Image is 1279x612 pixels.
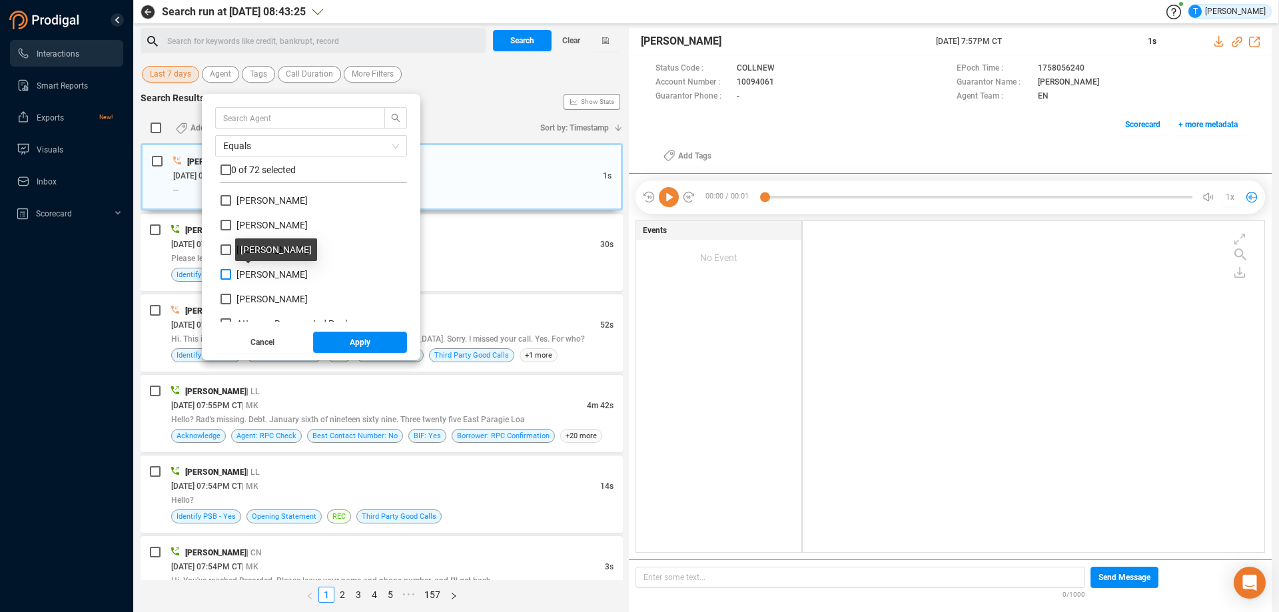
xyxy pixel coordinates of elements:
li: Exports [10,104,123,131]
li: Next Page [445,587,462,603]
span: Events [643,224,667,236]
li: 4 [366,587,382,603]
span: +1 more [520,348,558,362]
li: 157 [420,587,445,603]
span: Agent [210,66,231,83]
div: grid [809,224,1264,551]
span: [DATE] 07:55PM CT [171,401,242,410]
button: More Filters [344,66,402,83]
span: 30s [600,240,614,249]
span: [PERSON_NAME] [187,157,248,166]
span: REC [332,510,346,523]
span: Please leave your message for [PERSON_NAME]. [171,254,345,263]
span: More Filters [352,66,394,83]
span: [PERSON_NAME] [236,195,308,206]
button: right [445,587,462,603]
div: [PERSON_NAME]| LL[DATE] 07:55PM CT| MK4m 42sHello? Rad's missing. Debt. January sixth of nineteen... [141,375,623,452]
span: Status Code : [655,62,730,76]
span: Hello? [171,495,194,505]
span: Identify PSB - Yes [177,349,236,362]
span: Agent Team : [957,90,1031,104]
span: Agent: RPC Check [236,430,296,442]
span: COLLNEW [737,62,775,76]
span: Clear [562,30,580,51]
li: 2 [334,587,350,603]
span: Third Party Good Calls [362,510,436,523]
span: 1s [603,171,612,180]
span: ••• [398,587,420,603]
button: Call Duration [278,66,341,83]
span: left [306,592,314,600]
li: Smart Reports [10,72,123,99]
span: Visuals [37,145,63,154]
span: 1x [1226,186,1234,208]
span: [PERSON_NAME] [185,548,246,557]
span: [DATE] 07:54PM CT [171,481,242,491]
span: | MK [242,401,258,410]
span: [PERSON_NAME] [236,294,308,304]
span: Search [510,30,534,51]
span: [DATE] 07:56PM CT [171,240,242,249]
span: [DATE] 7:57PM CT [936,35,1131,47]
span: [DATE] 07:54PM CT [171,562,242,571]
li: 1 [318,587,334,603]
span: Call Duration [286,66,333,83]
span: [PERSON_NAME] [185,387,246,396]
span: 52s [600,320,614,330]
button: Show Stats [564,94,620,110]
span: right [450,592,458,600]
span: Show Stats [581,22,614,182]
span: 0/1000 [1063,588,1085,599]
span: Sort by: Timestamp [540,117,609,139]
button: Send Message [1090,567,1158,588]
div: Open Intercom Messenger [1234,567,1266,599]
li: Visuals [10,136,123,162]
a: Inbox [17,168,113,194]
div: [PERSON_NAME]| LL[DATE] 07:57PM CT| EN1s-- [141,143,623,210]
span: Exports [37,113,64,123]
span: Add Tags [191,117,224,139]
li: Interactions [10,40,123,67]
button: Scorecard [1118,114,1168,135]
span: Attorney Represented Pool [236,318,347,329]
li: Inbox [10,168,123,194]
span: +20 more [560,429,602,443]
a: Smart Reports [17,72,113,99]
a: Interactions [17,40,113,67]
span: 14s [600,481,614,491]
div: [PERSON_NAME]| LL[DATE] 07:54PM CT| MK14sHello?Identify PSB - YesOpening StatementRECThird Party ... [141,456,623,533]
button: 1x [1221,188,1240,206]
button: Last 7 days [142,66,199,83]
span: | LL [246,467,260,477]
button: Tags [242,66,275,83]
a: 4 [367,587,382,602]
span: [DATE] 07:55PM CT [171,320,242,330]
button: Search [493,30,552,51]
span: Last 7 days [150,66,191,83]
span: + more metadata [1178,114,1238,135]
li: Previous Page [301,587,318,603]
span: Cancel [250,332,274,353]
span: | CN [246,548,262,557]
button: + more metadata [1171,114,1245,135]
span: Identify PSB - Yes [177,510,236,523]
span: T [1193,5,1198,18]
span: Best Contact Number: No [312,430,398,442]
span: -- [173,185,179,194]
span: Account Number : [655,76,730,90]
div: [PERSON_NAME] [1188,5,1266,18]
span: Send Message [1098,567,1150,588]
span: Guarantor Name : [957,76,1031,90]
span: | LL [246,387,260,396]
span: Apply [350,332,370,353]
span: | MK [242,562,258,571]
span: Equals [223,136,399,156]
div: grid [220,194,407,322]
span: Guarantor Phone : [655,90,730,104]
span: | MK [242,481,258,491]
span: Tags [250,66,267,83]
span: Borrower: RPC Confirmation [457,430,550,442]
a: 2 [335,587,350,602]
span: [PERSON_NAME] [236,220,308,230]
span: Acknowledge [177,430,220,442]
